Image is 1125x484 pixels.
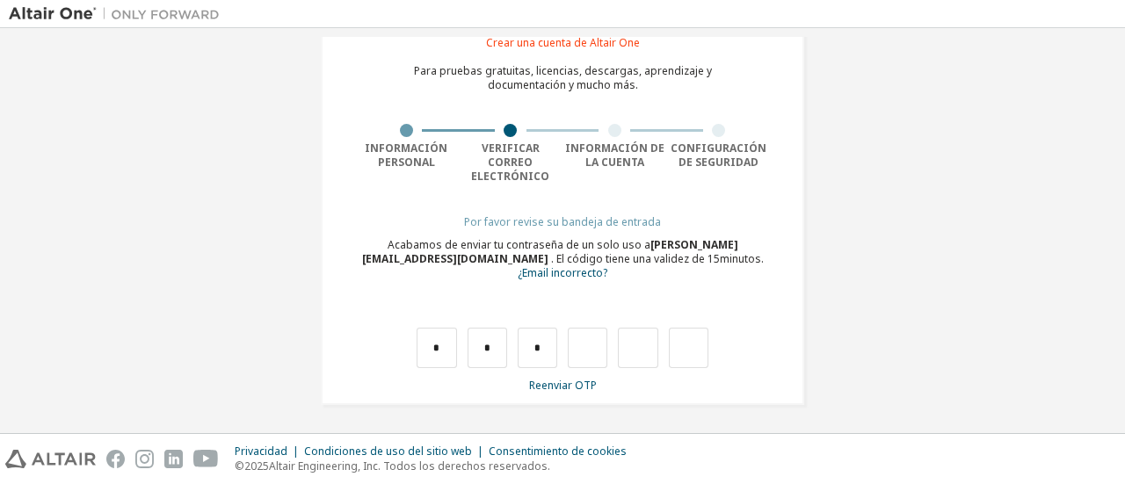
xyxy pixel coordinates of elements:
font: 15 [708,251,720,266]
font: Consentimiento de cookies [489,444,627,459]
font: [PERSON_NAME][EMAIL_ADDRESS][DOMAIN_NAME] [362,237,738,266]
img: altair_logo.svg [5,450,96,468]
font: Privacidad [235,444,287,459]
font: Información personal [365,141,447,170]
font: Información de la cuenta [565,141,664,170]
font: 2025 [244,459,269,473]
font: Crear una cuenta de Altair One [486,35,640,50]
font: documentación y mucho más. [488,77,638,92]
font: Altair Engineering, Inc. Todos los derechos reservados. [269,459,550,473]
font: Reenviar OTP [529,378,597,393]
img: instagram.svg [135,450,154,468]
a: Regresar al formulario de registro [518,268,607,279]
img: facebook.svg [106,450,125,468]
font: minutos. [720,251,764,266]
font: Acabamos de enviar tu contraseña de un solo uso a [388,237,650,252]
font: Condiciones de uso del sitio web [304,444,472,459]
font: . El código tiene una validez de [551,251,705,266]
font: © [235,459,244,473]
img: linkedin.svg [164,450,183,468]
font: Verificar correo electrónico [471,141,549,184]
font: Configuración de seguridad [671,141,766,170]
img: youtube.svg [193,450,219,468]
font: Por favor revise su bandeja de entrada [464,214,661,229]
font: Para pruebas gratuitas, licencias, descargas, aprendizaje y [414,63,712,78]
img: Altair Uno [9,5,229,23]
font: ¿Email incorrecto? [518,265,607,280]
